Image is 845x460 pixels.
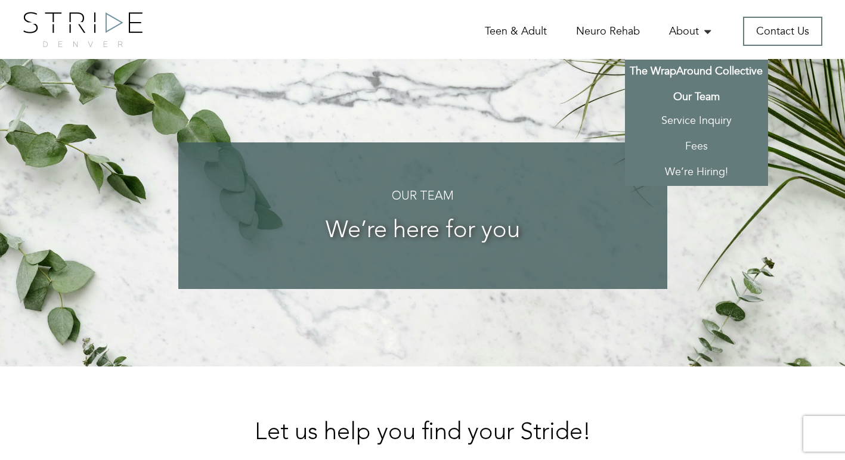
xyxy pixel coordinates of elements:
a: Teen & Adult [485,24,547,39]
img: logo.png [23,12,143,47]
a: The WrapAround Collective [625,60,768,85]
a: Our Team [625,85,768,109]
a: We’re Hiring! [625,160,768,186]
a: Service Inquiry [625,109,768,135]
a: Fees [625,135,768,160]
a: Neuro Rehab [576,24,640,39]
a: Contact Us [743,17,822,46]
h2: Let us help you find your Stride! [23,420,822,446]
h3: We’re here for you [202,218,643,244]
h4: Our Team [202,190,643,203]
a: About [669,24,714,39]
